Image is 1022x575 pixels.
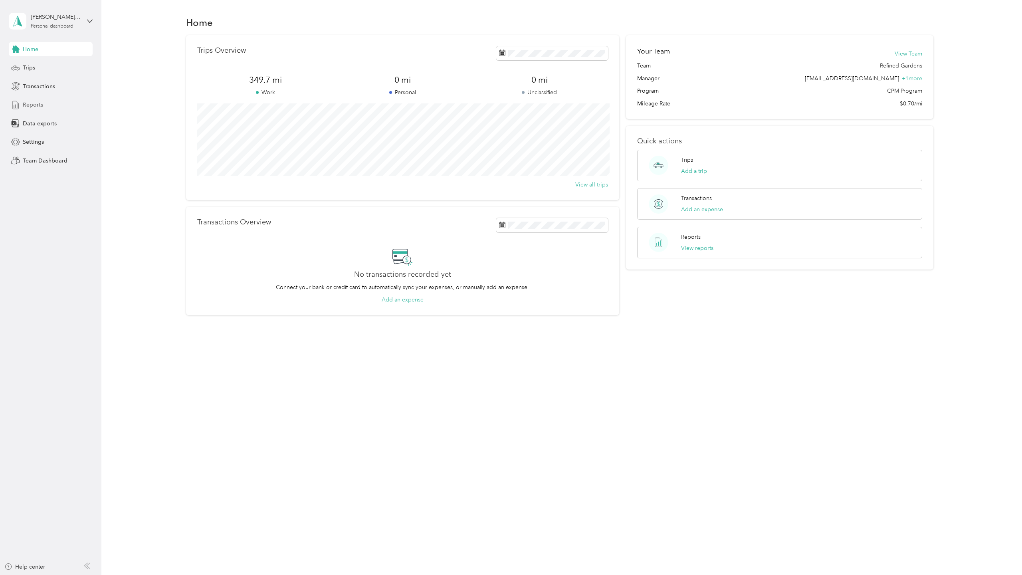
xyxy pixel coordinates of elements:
span: Trips [23,63,35,72]
span: $0.70/mi [900,99,922,108]
button: View all trips [575,180,608,189]
p: Reports [681,233,701,241]
h2: No transactions recorded yet [354,270,451,279]
p: Personal [334,88,471,97]
button: View reports [681,244,713,252]
span: Transactions [23,82,55,91]
span: Reports [23,101,43,109]
p: Trips Overview [197,46,246,55]
span: Team Dashboard [23,157,67,165]
button: Help center [4,563,45,571]
span: Settings [23,138,44,146]
p: Trips [681,156,693,164]
p: Work [197,88,334,97]
button: Add an expense [382,295,424,304]
span: CPM Program [887,87,922,95]
p: Unclassified [471,88,608,97]
h2: Your Team [637,46,670,56]
h1: Home [186,18,213,27]
span: [EMAIL_ADDRESS][DOMAIN_NAME] [805,75,899,82]
p: Transactions [681,194,712,202]
div: [PERSON_NAME][EMAIL_ADDRESS][DOMAIN_NAME] [31,13,81,21]
span: Data exports [23,119,57,128]
span: 0 mi [471,74,608,85]
span: 349.7 mi [197,74,334,85]
button: Add an expense [681,205,723,214]
iframe: Everlance-gr Chat Button Frame [977,530,1022,575]
span: + 1 more [902,75,922,82]
span: Home [23,45,38,54]
div: Personal dashboard [31,24,73,29]
button: Add a trip [681,167,707,175]
p: Connect your bank or credit card to automatically sync your expenses, or manually add an expense. [276,283,529,291]
span: Manager [637,74,660,83]
span: Team [637,61,651,70]
p: Quick actions [637,137,922,145]
button: View Team [895,50,922,58]
span: Mileage Rate [637,99,670,108]
span: 0 mi [334,74,471,85]
span: Refined Gardens [880,61,922,70]
p: Transactions Overview [197,218,271,226]
span: Program [637,87,659,95]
